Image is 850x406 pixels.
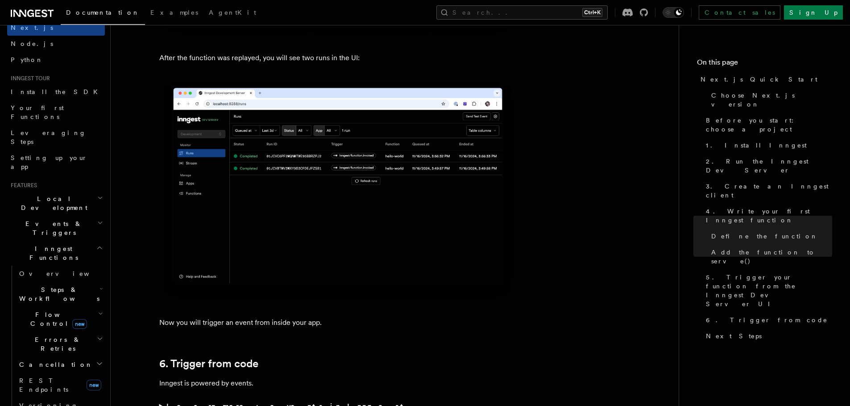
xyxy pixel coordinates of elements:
[7,125,105,150] a: Leveraging Steps
[702,153,832,178] a: 2. Run the Inngest Dev Server
[7,52,105,68] a: Python
[11,88,103,95] span: Install the SDK
[7,244,96,262] span: Inngest Functions
[72,319,87,329] span: new
[16,357,105,373] button: Cancellation
[7,216,105,241] button: Events & Triggers
[16,282,105,307] button: Steps & Workflows
[7,219,97,237] span: Events & Triggers
[702,312,832,328] a: 6. Trigger from code
[7,182,37,189] span: Features
[16,360,93,369] span: Cancellation
[702,137,832,153] a: 1. Install Inngest
[11,154,87,170] span: Setting up your app
[11,40,53,47] span: Node.js
[159,377,516,390] p: Inngest is powered by events.
[708,228,832,244] a: Define the function
[16,332,105,357] button: Errors & Retries
[16,307,105,332] button: Flow Controlnew
[19,270,111,277] span: Overview
[7,75,50,82] span: Inngest tour
[711,91,832,109] span: Choose Next.js version
[702,269,832,312] a: 5. Trigger your function from the Inngest Dev Server UI
[16,285,100,303] span: Steps & Workflows
[159,357,258,370] a: 6. Trigger from code
[7,150,105,175] a: Setting up your app
[7,84,105,100] a: Install the SDK
[7,194,97,212] span: Local Development
[702,112,832,137] a: Before you start: choose a project
[16,373,105,398] a: REST Endpointsnew
[706,182,832,200] span: 3. Create an Inngest client
[203,3,261,24] a: AgentKit
[61,3,145,25] a: Documentation
[663,7,684,18] button: Toggle dark mode
[7,36,105,52] a: Node.js
[711,232,818,241] span: Define the function
[702,178,832,203] a: 3. Create an Inngest client
[702,203,832,228] a: 4. Write your first Inngest function
[708,244,832,269] a: Add the function to serve()
[697,57,832,71] h4: On this page
[706,332,762,340] span: Next Steps
[699,5,780,20] a: Contact sales
[784,5,843,20] a: Sign Up
[697,71,832,87] a: Next.js Quick Start
[11,24,53,31] span: Next.js
[159,52,516,64] p: After the function was replayed, you will see two runs in the UI:
[16,266,105,282] a: Overview
[706,273,832,308] span: 5. Trigger your function from the Inngest Dev Server UI
[7,100,105,125] a: Your first Functions
[66,9,140,16] span: Documentation
[706,116,832,134] span: Before you start: choose a project
[706,207,832,225] span: 4. Write your first Inngest function
[16,335,97,353] span: Errors & Retries
[582,8,602,17] kbd: Ctrl+K
[150,9,198,16] span: Examples
[87,380,101,390] span: new
[706,141,807,150] span: 1. Install Inngest
[159,316,516,329] p: Now you will trigger an event from inside your app.
[145,3,203,24] a: Examples
[706,316,828,324] span: 6. Trigger from code
[702,328,832,344] a: Next Steps
[711,248,832,266] span: Add the function to serve()
[19,377,68,393] span: REST Endpoints
[7,241,105,266] button: Inngest Functions
[706,157,832,175] span: 2. Run the Inngest Dev Server
[7,20,105,36] a: Next.js
[11,104,64,120] span: Your first Functions
[436,5,608,20] button: Search...Ctrl+K
[708,87,832,112] a: Choose Next.js version
[11,56,43,63] span: Python
[209,9,256,16] span: AgentKit
[16,310,98,328] span: Flow Control
[159,78,516,302] img: Inngest Dev Server web interface's runs tab with two runs listed
[11,129,86,145] span: Leveraging Steps
[7,191,105,216] button: Local Development
[701,75,817,84] span: Next.js Quick Start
